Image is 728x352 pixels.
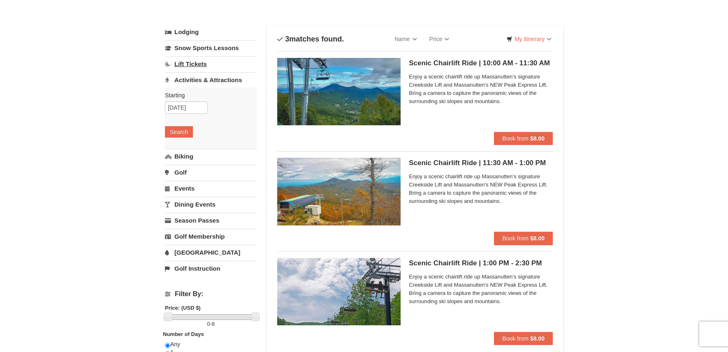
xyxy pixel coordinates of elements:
button: Book from $8.00 [494,332,553,345]
a: Events [165,181,257,196]
span: Enjoy a scenic chairlift ride up Massanutten’s signature Creekside Lift and Massanutten's NEW Pea... [409,173,553,205]
strong: $8.00 [530,335,545,342]
a: Activities & Attractions [165,72,257,87]
h5: Scenic Chairlift Ride | 1:00 PM - 2:30 PM [409,259,553,267]
span: Enjoy a scenic chairlift ride up Massanutten’s signature Creekside Lift and Massanutten's NEW Pea... [409,273,553,306]
h4: Filter By: [165,290,257,298]
a: Lodging [165,25,257,39]
a: Snow Sports Lessons [165,40,257,55]
img: 24896431-1-a2e2611b.jpg [277,58,401,125]
button: Search [165,126,193,138]
strong: $8.00 [530,135,545,142]
img: 24896431-9-664d1467.jpg [277,258,401,325]
h4: matches found. [277,35,344,43]
img: 24896431-13-a88f1aaf.jpg [277,158,401,225]
a: Golf [165,165,257,180]
a: Lift Tickets [165,56,257,71]
a: Dining Events [165,197,257,212]
a: Biking [165,149,257,164]
a: Golf Instruction [165,261,257,276]
a: Name [388,31,423,47]
button: Book from $8.00 [494,232,553,245]
span: 3 [285,35,289,43]
label: Starting [165,91,250,99]
strong: Price: (USD $) [165,305,201,311]
button: Book from $8.00 [494,132,553,145]
h5: Scenic Chairlift Ride | 10:00 AM - 11:30 AM [409,59,553,67]
a: My Itinerary [501,33,557,45]
strong: $8.00 [530,235,545,242]
label: - [165,320,257,328]
a: Price [423,31,456,47]
a: [GEOGRAPHIC_DATA] [165,245,257,260]
h5: Scenic Chairlift Ride | 11:30 AM - 1:00 PM [409,159,553,167]
span: Book from [502,235,529,242]
span: 8 [212,321,215,327]
strong: Number of Days [163,331,204,337]
span: 0 [207,321,210,327]
span: Book from [502,335,529,342]
span: Enjoy a scenic chairlift ride up Massanutten’s signature Creekside Lift and Massanutten's NEW Pea... [409,73,553,106]
a: Golf Membership [165,229,257,244]
span: Book from [502,135,529,142]
a: Season Passes [165,213,257,228]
